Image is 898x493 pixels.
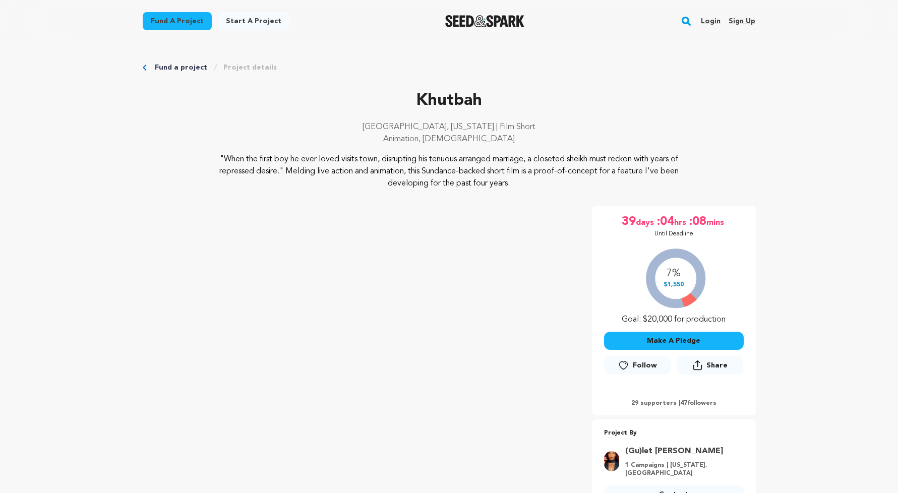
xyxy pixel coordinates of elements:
span: mins [706,214,726,230]
span: 47 [680,400,687,406]
p: 29 supporters | followers [604,399,744,407]
a: Login [701,13,721,29]
a: Seed&Spark Homepage [445,15,524,27]
a: Project details [223,63,277,73]
img: Seed&Spark Logo Dark Mode [445,15,524,27]
button: Share [677,356,743,375]
a: Sign up [729,13,755,29]
button: Make A Pledge [604,332,744,350]
span: 39 [622,214,636,230]
img: f9da6d0218c2dbd6.jpg [604,451,619,471]
span: hrs [674,214,688,230]
a: Goto (Gu)let Isse profile [625,445,738,457]
p: 1 Campaigns | [US_STATE], [GEOGRAPHIC_DATA] [625,461,738,477]
p: "When the first boy he ever loved visits town, disrupting his tenuous arranged marriage, a closet... [204,153,694,190]
span: :04 [656,214,674,230]
a: Follow [604,356,671,375]
span: Share [677,356,743,379]
p: Until Deadline [654,230,693,238]
p: [GEOGRAPHIC_DATA], [US_STATE] | Film Short [143,121,756,133]
span: days [636,214,656,230]
p: Project By [604,427,744,439]
span: :08 [688,214,706,230]
a: Fund a project [143,12,212,30]
span: Follow [633,360,657,371]
p: Khutbah [143,89,756,113]
a: Fund a project [155,63,207,73]
p: Animation, [DEMOGRAPHIC_DATA] [143,133,756,145]
a: Start a project [218,12,289,30]
span: Share [706,360,728,371]
div: Breadcrumb [143,63,756,73]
